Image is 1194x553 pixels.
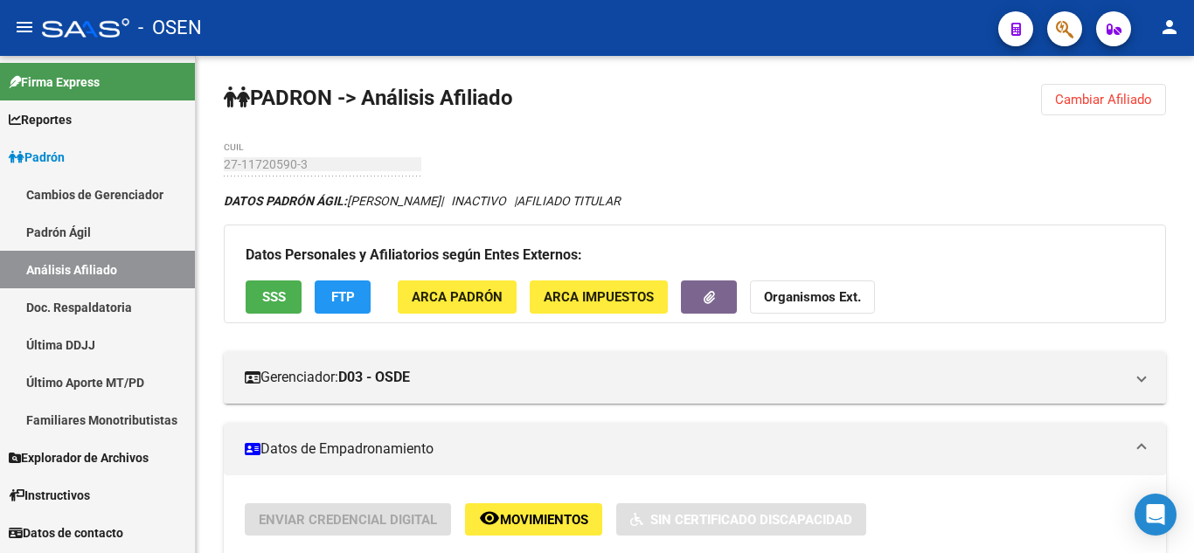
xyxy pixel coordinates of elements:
span: SSS [262,290,286,306]
mat-expansion-panel-header: Gerenciador:D03 - OSDE [224,351,1166,404]
span: Sin Certificado Discapacidad [650,512,852,528]
span: Cambiar Afiliado [1055,92,1152,107]
span: - OSEN [138,9,202,47]
span: ARCA Impuestos [544,290,654,306]
button: Movimientos [465,503,602,536]
button: FTP [315,280,371,313]
span: Explorador de Archivos [9,448,149,467]
strong: D03 - OSDE [338,368,410,387]
strong: Organismos Ext. [764,290,861,306]
span: Movimientos [500,512,588,528]
button: ARCA Padrón [398,280,517,313]
h3: Datos Personales y Afiliatorios según Entes Externos: [246,243,1144,267]
mat-icon: remove_red_eye [479,508,500,529]
span: Padrón [9,148,65,167]
mat-icon: menu [14,17,35,38]
span: AFILIADO TITULAR [517,194,621,208]
strong: PADRON -> Análisis Afiliado [224,86,513,110]
span: Datos de contacto [9,523,123,543]
button: Organismos Ext. [750,280,875,313]
span: Enviar Credencial Digital [259,512,437,528]
span: Instructivos [9,486,90,505]
button: Enviar Credencial Digital [245,503,451,536]
strong: DATOS PADRÓN ÁGIL: [224,194,347,208]
mat-panel-title: Gerenciador: [245,368,1124,387]
span: ARCA Padrón [412,290,503,306]
span: Reportes [9,110,72,129]
span: FTP [331,290,355,306]
span: [PERSON_NAME] [224,194,441,208]
mat-icon: person [1159,17,1180,38]
button: Cambiar Afiliado [1041,84,1166,115]
button: ARCA Impuestos [530,280,668,313]
mat-expansion-panel-header: Datos de Empadronamiento [224,423,1166,475]
i: | INACTIVO | [224,194,621,208]
button: Sin Certificado Discapacidad [616,503,866,536]
span: Firma Express [9,73,100,92]
button: SSS [246,280,302,313]
div: Open Intercom Messenger [1135,494,1177,536]
mat-panel-title: Datos de Empadronamiento [245,439,1124,459]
